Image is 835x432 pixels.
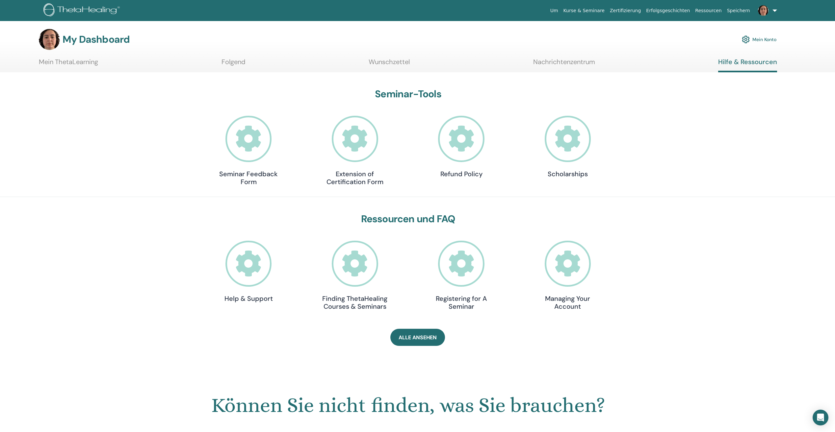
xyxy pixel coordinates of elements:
a: Help & Support [216,241,281,303]
h3: My Dashboard [63,34,130,45]
a: Mein Konto [742,32,776,47]
h4: Seminar Feedback Form [216,170,281,186]
h4: Managing Your Account [535,295,601,310]
a: Nachrichtenzentrum [533,58,595,71]
a: Kurse & Seminare [561,5,607,17]
a: Extension of Certification Form [322,116,388,186]
a: Scholarships [535,116,601,178]
a: Erfolgsgeschichten [643,5,692,17]
img: default.jpg [758,5,769,16]
a: Um [548,5,561,17]
a: Zertifizierung [607,5,643,17]
a: Registering for A Seminar [429,241,494,311]
h1: Können Sie nicht finden, was Sie brauchen? [28,393,788,418]
img: default.jpg [39,29,60,50]
h4: Refund Policy [429,170,494,178]
h4: Finding ThetaHealing Courses & Seminars [322,295,388,310]
a: Speichern [724,5,753,17]
a: Folgend [222,58,246,71]
h4: Extension of Certification Form [322,170,388,186]
span: Alle ansehen [399,334,437,341]
div: Open Intercom Messenger [813,410,828,425]
img: logo.png [43,3,122,18]
h4: Registering for A Seminar [429,295,494,310]
h4: Help & Support [216,295,281,302]
a: Refund Policy [429,116,494,178]
h3: Ressourcen und FAQ [216,213,601,225]
a: Mein ThetaLearning [39,58,98,71]
a: Wunschzettel [369,58,410,71]
a: Alle ansehen [390,329,445,346]
h3: Seminar-Tools [216,88,601,100]
a: Seminar Feedback Form [216,116,281,186]
a: Hilfe & Ressourcen [718,58,777,72]
h4: Scholarships [535,170,601,178]
a: Ressourcen [692,5,724,17]
a: Managing Your Account [535,241,601,311]
a: Finding ThetaHealing Courses & Seminars [322,241,388,311]
img: cog.svg [742,34,750,45]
